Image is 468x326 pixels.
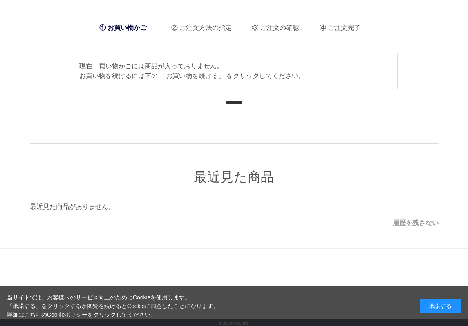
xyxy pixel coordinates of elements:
div: 現在、買い物かごには商品が入っておりません。 お買い物を続けるには下の 「お買い物を続ける」 をクリックしてください。 [71,53,398,89]
div: 最近見た商品 [30,143,439,186]
a: 履歴を残さない [393,219,439,226]
span: 最近見た商品がありません。 [30,202,439,212]
li: ご注文の確認 [246,17,299,34]
li: お買い物かご [95,19,151,36]
li: ご注文方法の指定 [165,17,232,34]
div: 承諾する [420,299,461,313]
a: Cookieポリシー [47,311,88,318]
div: 当サイトでは、お客様へのサービス向上のためにCookieを使用します。 「承諾する」をクリックするか閲覧を続けるとCookieに同意したことになります。 詳細はこちらの をクリックしてください。 [7,293,219,319]
li: ご注文完了 [313,17,361,34]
